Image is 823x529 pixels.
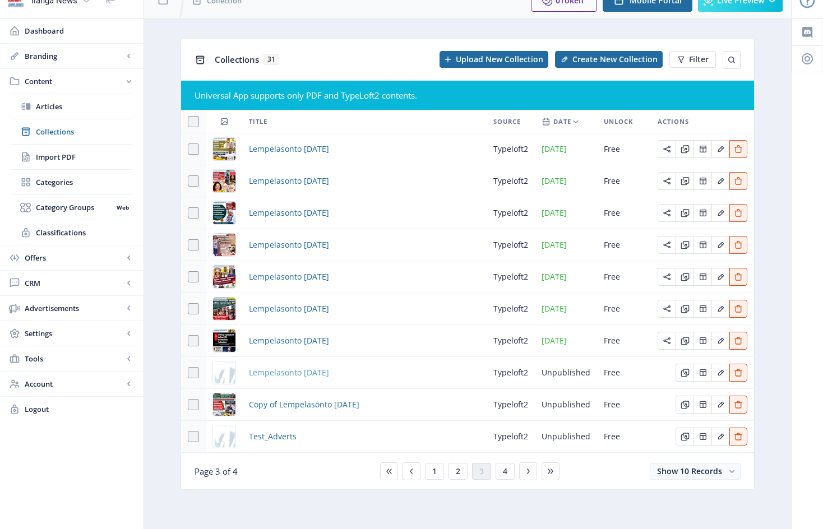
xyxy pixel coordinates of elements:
[11,195,132,220] a: Category GroupsWeb
[693,175,711,185] a: Edit page
[676,143,693,154] a: Edit page
[597,389,651,421] td: Free
[487,261,535,293] td: typeloft2
[658,271,676,281] a: Edit page
[213,361,235,384] img: cover.jpg
[711,271,729,281] a: Edit page
[487,357,535,389] td: typeloft2
[604,115,633,128] span: Unlock
[535,357,597,389] td: Unpublished
[597,165,651,197] td: Free
[693,303,711,313] a: Edit page
[676,239,693,249] a: Edit page
[36,126,132,137] span: Collections
[213,170,235,192] img: 2653fadf-c8b6-40a5-a59b-ea562417755a.png
[572,55,658,64] span: Create New Collection
[729,335,747,345] a: Edit page
[693,430,711,441] a: Edit page
[676,398,693,409] a: Edit page
[535,133,597,165] td: [DATE]
[503,467,507,476] span: 4
[729,143,747,154] a: Edit page
[711,398,729,409] a: Edit page
[711,207,729,217] a: Edit page
[36,177,132,188] span: Categories
[535,421,597,453] td: Unpublished
[658,115,689,128] span: Actions
[676,175,693,185] a: Edit page
[597,197,651,229] td: Free
[36,202,113,213] span: Category Groups
[25,50,123,62] span: Branding
[658,175,676,185] a: Edit page
[195,466,238,477] span: Page 3 of 4
[711,143,729,154] a: Edit page
[535,165,597,197] td: [DATE]
[658,143,676,154] a: Edit page
[711,175,729,185] a: Edit page
[249,302,329,315] span: Lempelasonto [DATE]
[36,101,132,112] span: Articles
[113,202,132,213] nb-badge: Web
[432,467,437,476] span: 1
[597,357,651,389] td: Free
[658,335,676,345] a: Edit page
[487,229,535,261] td: typeloft2
[249,398,359,411] a: Copy of Lempelasonto [DATE]
[487,293,535,325] td: typeloft2
[729,207,747,217] a: Edit page
[25,328,123,339] span: Settings
[249,174,329,188] a: Lempelasonto [DATE]
[658,207,676,217] a: Edit page
[213,425,235,448] img: cover.jpg
[689,55,709,64] span: Filter
[658,303,676,313] a: Edit page
[693,335,711,345] a: Edit page
[25,25,135,36] span: Dashboard
[729,430,747,441] a: Edit page
[553,115,571,128] span: Date
[36,227,132,238] span: Classifications
[195,90,741,101] div: Universal App supports only PDF and TypeLoft2 contents.
[597,325,651,357] td: Free
[711,430,729,441] a: Edit page
[658,239,676,249] a: Edit page
[36,151,132,163] span: Import PDF
[597,293,651,325] td: Free
[693,271,711,281] a: Edit page
[650,463,741,480] button: Show 10 Records
[711,335,729,345] a: Edit page
[597,261,651,293] td: Free
[487,325,535,357] td: typeloft2
[479,467,484,476] span: 3
[440,51,548,68] button: Upload New Collection
[25,353,123,364] span: Tools
[711,366,729,377] a: Edit page
[249,206,329,220] span: Lempelasonto [DATE]
[456,55,543,64] span: Upload New Collection
[597,133,651,165] td: Free
[249,430,297,443] a: Test_Adverts
[535,261,597,293] td: [DATE]
[249,238,329,252] span: Lempelasonto [DATE]
[249,334,329,347] a: Lempelasonto [DATE]
[729,303,747,313] a: Edit page
[535,229,597,261] td: [DATE]
[535,293,597,325] td: [DATE]
[11,145,132,169] a: Import PDF
[676,335,693,345] a: Edit page
[496,463,515,480] button: 4
[535,389,597,421] td: Unpublished
[25,252,123,263] span: Offers
[729,398,747,409] a: Edit page
[729,271,747,281] a: Edit page
[25,303,123,314] span: Advertisements
[11,220,132,245] a: Classifications
[729,239,747,249] a: Edit page
[597,229,651,261] td: Free
[249,366,329,379] a: Lempelasonto [DATE]
[693,143,711,154] a: Edit page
